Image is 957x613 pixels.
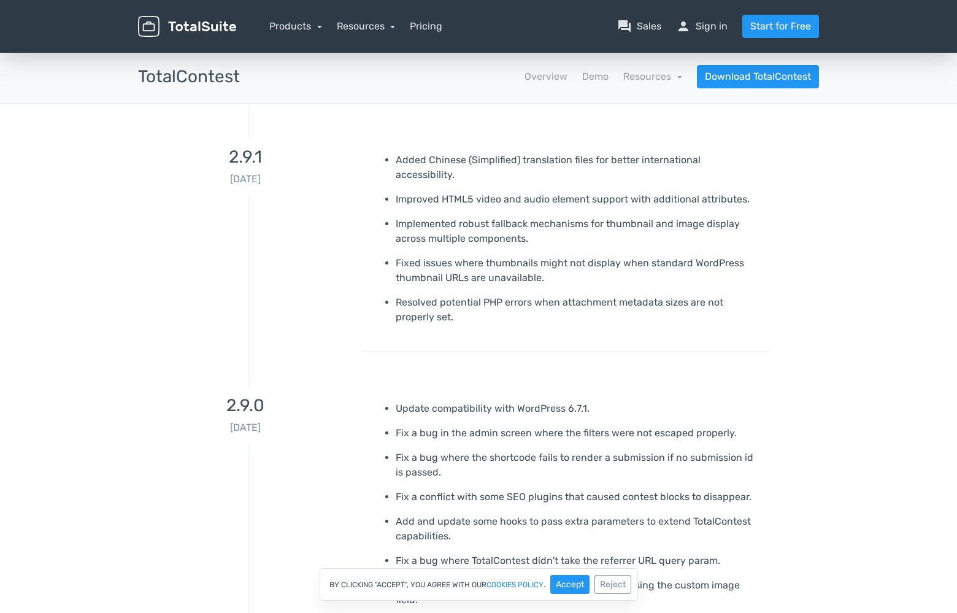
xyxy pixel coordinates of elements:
a: Demo [582,69,609,84]
p: Implemented robust fallback mechanisms for thumbnail and image display across multiple components. [396,217,761,246]
button: Accept [550,575,590,594]
p: Fix a bug where TotalContest didn't take the referrer URL query param. [396,553,761,568]
h3: TotalContest [138,67,240,87]
img: TotalSuite for WordPress [138,16,236,37]
span: question_answer [617,19,632,34]
p: Fix a conflict with some SEO plugins that caused contest blocks to disappear. [396,490,761,504]
a: cookies policy [486,581,544,588]
a: question_answerSales [617,19,661,34]
p: Fixed issues where thumbnails might not display when standard WordPress thumbnail URLs are unavai... [396,256,761,285]
span: person [676,19,691,34]
button: Reject [594,575,631,594]
a: Pricing [410,19,442,34]
a: personSign in [676,19,728,34]
p: Resolved potential PHP errors when attachment metadata sizes are not properly set. [396,295,761,325]
p: Fix a bug in the admin screen where the filters were not escaped properly. [396,426,761,441]
h3: 2.9.0 [138,396,353,415]
a: Resources [337,20,396,32]
h3: 2.9.1 [138,148,353,167]
a: Resources [623,71,682,82]
p: Add and update some hooks to pass extra parameters to extend TotalContest capabilities. [396,514,761,544]
a: Products [269,20,322,32]
a: Download TotalContest [697,65,819,88]
a: Start for Free [742,15,819,38]
p: Update compatibility with WordPress 6.7.1. [396,401,761,416]
p: [DATE] [138,420,353,435]
a: Overview [525,69,567,84]
p: Added Chinese (Simplified) translation files for better international accessibility. [396,153,761,182]
p: Fix a bug where the shortcode fails to render a submission if no submission id is passed. [396,450,761,480]
p: [DATE] [138,172,353,187]
div: By clicking "Accept", you agree with our . [320,568,638,601]
p: Improved HTML5 video and audio element support with additional attributes. [396,192,761,207]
